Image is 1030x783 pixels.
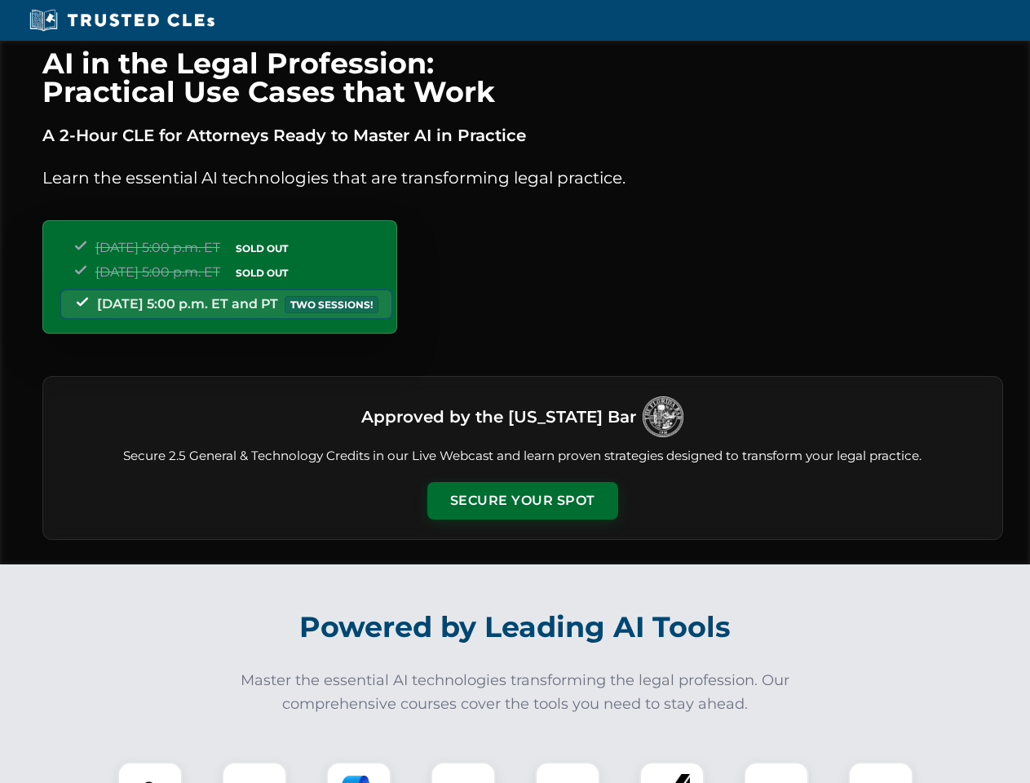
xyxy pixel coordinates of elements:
span: [DATE] 5:00 p.m. ET [95,240,220,255]
button: Secure Your Spot [427,482,618,520]
p: Master the essential AI technologies transforming the legal profession. Our comprehensive courses... [230,669,801,716]
p: Learn the essential AI technologies that are transforming legal practice. [42,165,1003,191]
h2: Powered by Leading AI Tools [64,599,967,656]
p: Secure 2.5 General & Technology Credits in our Live Webcast and learn proven strategies designed ... [63,447,983,466]
span: SOLD OUT [230,240,294,257]
p: A 2-Hour CLE for Attorneys Ready to Master AI in Practice [42,122,1003,148]
span: [DATE] 5:00 p.m. ET [95,264,220,280]
span: SOLD OUT [230,264,294,281]
img: Trusted CLEs [24,8,219,33]
img: Logo [643,396,683,437]
h1: AI in the Legal Profession: Practical Use Cases that Work [42,49,1003,106]
h3: Approved by the [US_STATE] Bar [361,402,636,431]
